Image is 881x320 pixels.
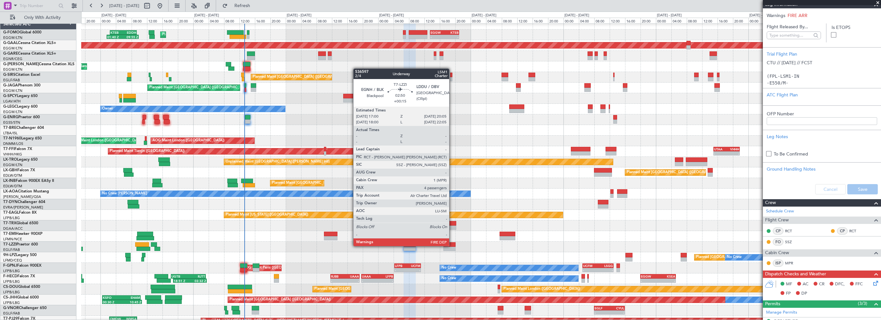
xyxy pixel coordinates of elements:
[3,296,39,299] a: CS-JHHGlobal 6000
[658,274,676,278] div: KSEA
[3,163,22,167] a: EGGW/LTN
[773,227,783,235] div: CP
[3,62,39,66] span: G-[PERSON_NAME]
[767,23,821,30] span: Flight Released By...
[785,228,799,234] a: RCT
[627,168,728,177] div: Planned Maint [GEOGRAPHIC_DATA] ([GEOGRAPHIC_DATA])
[395,264,407,268] div: LFPB
[3,211,37,215] a: T7-EAGLFalcon 8X
[122,300,141,304] div: 10:45 Z
[3,62,74,66] a: G-[PERSON_NAME]Cessna Citation XLS
[3,41,18,45] span: G-GAAL
[103,296,121,299] div: KSFO
[3,279,20,284] a: LFPB/LBG
[486,18,502,23] div: 04:00
[748,18,764,23] div: 00:00
[71,136,143,146] div: AOG Maint London ([GEOGRAPHIC_DATA])
[3,126,44,130] a: T7-BREChallenger 604
[3,274,35,278] a: F-HECDFalcon 7X
[3,99,21,104] a: LGAV/ATH
[394,18,409,23] div: 04:00
[194,13,219,18] div: [DATE] - [DATE]
[441,274,456,283] div: No Crew
[3,216,20,220] a: LFPB/LBG
[3,221,16,225] span: T7-TRX
[765,300,780,308] span: Permits
[243,263,310,273] div: AOG Maint Paris ([GEOGRAPHIC_DATA])
[121,296,140,299] div: EHAM
[718,18,733,23] div: 16:00
[149,83,250,93] div: Planned Maint [GEOGRAPHIC_DATA] ([GEOGRAPHIC_DATA])
[409,18,424,23] div: 08:00
[471,18,486,23] div: 00:00
[609,306,624,310] div: CYUL
[3,31,41,34] a: G-FOMOGlobal 6000
[563,18,579,23] div: 00:00
[3,94,38,98] a: G-SPCYLegacy 650
[832,24,877,31] label: Is ETOPS
[3,46,22,51] a: EGGW/LTN
[849,228,864,234] a: RCT
[3,190,49,193] a: LX-AOACitation Mustang
[855,281,863,288] span: FFC
[362,274,377,278] div: UAAA
[219,1,258,11] button: Refresh
[765,249,789,257] span: Cabin Crew
[424,18,440,23] div: 12:00
[378,18,394,23] div: 00:00
[287,13,311,18] div: [DATE] - [DATE]
[178,18,193,23] div: 20:00
[3,105,38,109] a: G-LEGCLegacy 600
[3,269,20,273] a: LFPB/LBG
[109,3,139,9] span: [DATE] - [DATE]
[765,271,826,278] span: Dispatch Checks and Weather
[766,309,797,316] a: Manage Permits
[767,80,859,92] code: -E550/M-SBDE2E3FGHIJ1J3J4J7M3P2RWXYZ/LB2D1
[3,31,20,34] span: G-FOMO
[3,205,43,210] a: EVRA/[PERSON_NAME]
[3,221,38,225] a: T7-TRXGlobal 6500
[347,18,363,23] div: 16:00
[788,13,807,19] span: FIRE ARR
[345,279,359,283] div: -
[395,268,407,272] div: -
[803,281,808,288] span: AC
[641,279,658,283] div: -
[579,18,594,23] div: 04:00
[153,136,224,146] div: AOG Maint London ([GEOGRAPHIC_DATA])
[3,179,16,183] span: LX-INB
[714,147,727,151] div: UTAA
[440,18,455,23] div: 16:00
[517,18,533,23] div: 12:00
[696,253,787,262] div: Planned [GEOGRAPHIC_DATA] ([GEOGRAPHIC_DATA])
[229,4,256,8] span: Refresh
[763,12,881,19] div: Warnings
[3,78,20,83] a: EGLF/FAB
[657,13,682,18] div: [DATE] - [DATE]
[345,274,359,278] div: UAAA
[363,18,378,23] div: 20:00
[727,253,742,262] div: No Crew
[101,13,126,18] div: [DATE] - [DATE]
[749,13,774,18] div: [DATE] - [DATE]
[445,31,458,34] div: KTEB
[445,35,458,39] div: -
[3,137,21,140] span: T7-N1960
[431,35,444,39] div: -
[102,189,147,199] div: No Crew [PERSON_NAME]
[656,18,671,23] div: 00:00
[3,264,17,268] span: F-GPNJ
[193,18,209,23] div: 00:00
[773,238,783,245] div: FO
[609,311,624,315] div: -
[598,268,613,272] div: -
[3,243,38,246] a: T7-LZZIPraetor 600
[3,311,20,316] a: EGLF/FAB
[3,285,40,289] a: CS-DOUGlobal 6500
[301,18,317,23] div: 04:00
[767,51,877,58] div: Trial Flight Plan
[3,120,20,125] a: EGSS/STN
[362,279,377,283] div: -
[226,210,308,220] div: Planned Maint [US_STATE] ([GEOGRAPHIC_DATA])
[3,200,45,204] a: T7-DYNChallenger 604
